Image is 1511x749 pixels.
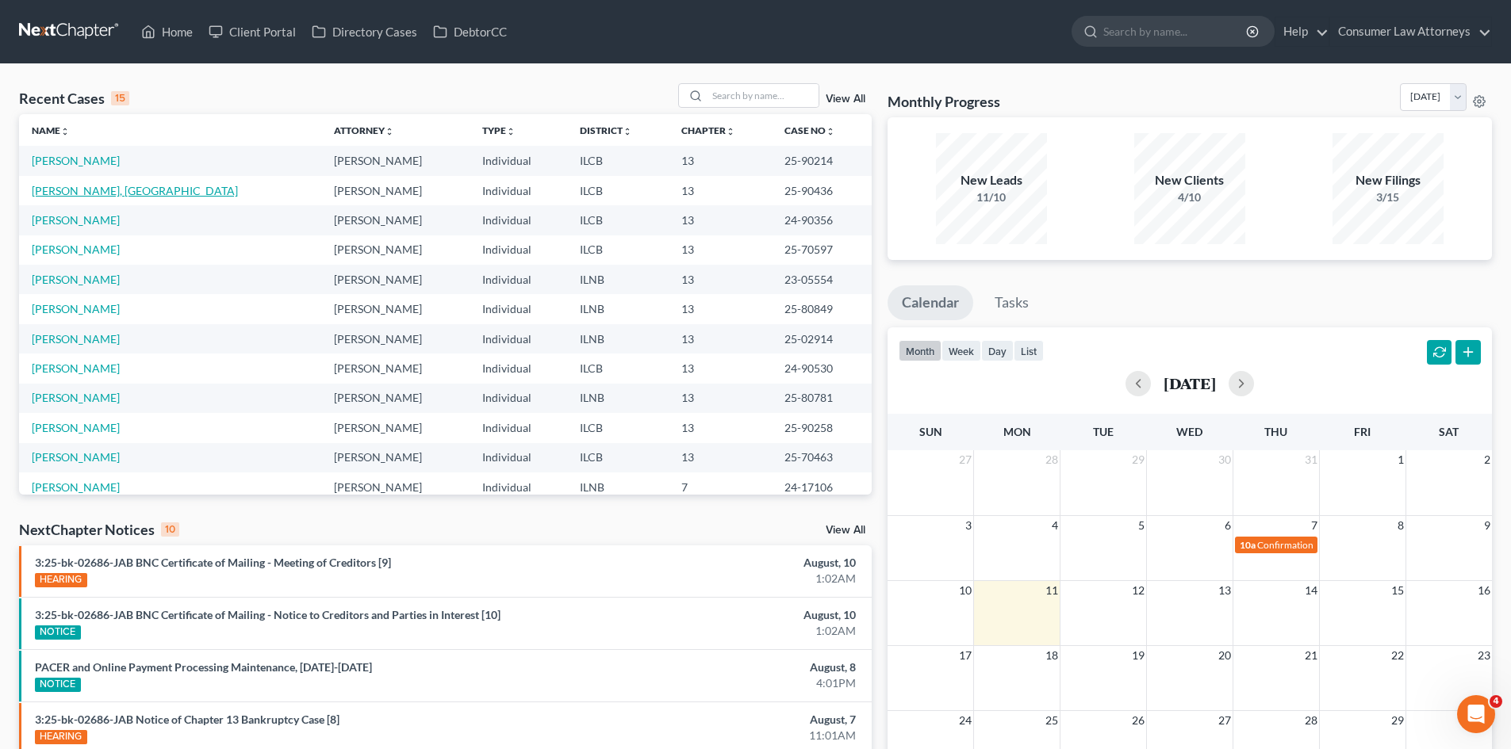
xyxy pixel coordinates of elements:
[35,625,81,640] div: NOTICE
[304,17,425,46] a: Directory Cases
[1490,695,1502,708] span: 4
[669,353,773,383] td: 13
[35,660,372,674] a: PACER and Online Payment Processing Maintenance, [DATE]-[DATE]
[772,176,871,205] td: 25-90436
[1390,711,1406,730] span: 29
[1044,646,1060,665] span: 18
[321,265,470,294] td: [PERSON_NAME]
[470,472,567,502] td: Individual
[593,571,856,587] div: 1:02AM
[1330,17,1491,46] a: Consumer Law Attorneys
[669,472,773,502] td: 7
[888,92,1000,111] h3: Monthly Progress
[321,472,470,502] td: [PERSON_NAME]
[957,711,973,730] span: 24
[567,146,669,175] td: ILCB
[1303,450,1319,469] span: 31
[567,443,669,472] td: ILCB
[784,124,835,136] a: Case Nounfold_more
[321,235,470,265] td: [PERSON_NAME]
[1275,17,1329,46] a: Help
[1310,516,1319,535] span: 7
[980,285,1043,320] a: Tasks
[567,176,669,205] td: ILCB
[772,384,871,413] td: 25-80781
[826,94,865,105] a: View All
[669,294,773,323] td: 13
[1303,581,1319,600] span: 14
[772,294,871,323] td: 25-80849
[1134,171,1245,189] div: New Clients
[1476,646,1492,665] span: 23
[567,353,669,383] td: ILCB
[772,235,871,265] td: 25-70597
[1223,516,1233,535] span: 6
[919,425,942,438] span: Sun
[772,472,871,502] td: 24-17106
[1103,17,1248,46] input: Search by name...
[957,581,973,600] span: 10
[321,353,470,383] td: [PERSON_NAME]
[1333,189,1444,205] div: 3/15
[899,340,941,361] button: month
[19,89,129,108] div: Recent Cases
[470,384,567,413] td: Individual
[772,265,871,294] td: 23-05554
[772,146,871,175] td: 25-90214
[1044,450,1060,469] span: 28
[888,285,973,320] a: Calendar
[669,324,773,353] td: 13
[1390,581,1406,600] span: 15
[1093,425,1114,438] span: Tue
[1130,711,1146,730] span: 26
[669,413,773,442] td: 13
[772,324,871,353] td: 25-02914
[1044,711,1060,730] span: 25
[32,273,120,286] a: [PERSON_NAME]
[35,730,87,744] div: HEARING
[567,265,669,294] td: ILNB
[334,124,394,136] a: Attorneyunfold_more
[669,146,773,175] td: 13
[1050,516,1060,535] span: 4
[964,516,973,535] span: 3
[133,17,201,46] a: Home
[32,302,120,315] a: [PERSON_NAME]
[32,213,120,227] a: [PERSON_NAME]
[567,472,669,502] td: ILNB
[1303,711,1319,730] span: 28
[1476,581,1492,600] span: 16
[32,124,70,136] a: Nameunfold_more
[32,361,120,375] a: [PERSON_NAME]
[60,127,70,136] i: unfold_more
[470,353,567,383] td: Individual
[19,520,179,539] div: NextChapter Notices
[772,205,871,235] td: 24-90356
[1130,450,1146,469] span: 29
[201,17,304,46] a: Client Portal
[826,127,835,136] i: unfold_more
[941,340,981,361] button: week
[567,324,669,353] td: ILNB
[1217,646,1233,665] span: 20
[321,324,470,353] td: [PERSON_NAME]
[482,124,516,136] a: Typeunfold_more
[1439,425,1459,438] span: Sat
[1396,450,1406,469] span: 1
[321,413,470,442] td: [PERSON_NAME]
[593,675,856,691] div: 4:01PM
[32,450,120,464] a: [PERSON_NAME]
[470,413,567,442] td: Individual
[1176,425,1202,438] span: Wed
[1044,581,1060,600] span: 11
[1130,581,1146,600] span: 12
[957,450,973,469] span: 27
[1137,516,1146,535] span: 5
[1333,171,1444,189] div: New Filings
[111,91,129,105] div: 15
[35,556,391,569] a: 3:25-bk-02686-JAB BNC Certificate of Mailing - Meeting of Creditors [9]
[32,332,120,346] a: [PERSON_NAME]
[425,17,515,46] a: DebtorCC
[567,413,669,442] td: ILCB
[708,84,819,107] input: Search by name...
